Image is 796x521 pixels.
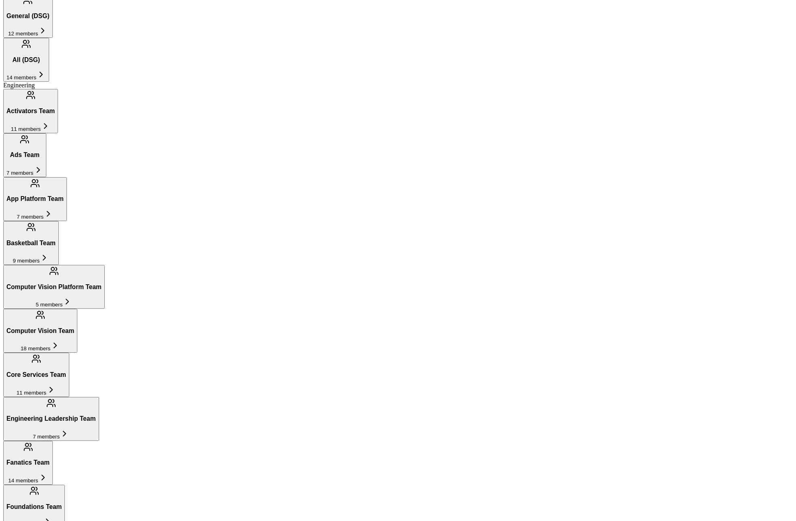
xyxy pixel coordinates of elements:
[6,74,36,81] span: 14 members
[3,265,105,309] button: Computer Vision Platform Team5 members
[11,126,41,132] span: 11 members
[6,503,62,511] h3: Foundations Team
[6,108,55,115] h3: Activators Team
[6,240,56,247] h3: Basketball Team
[3,177,67,221] button: App Platform Team7 members
[6,170,33,176] span: 7 members
[8,31,38,37] span: 12 members
[3,397,99,441] button: Engineering Leadership Team7 members
[6,371,66,378] h3: Core Services Team
[6,195,64,203] h3: App Platform Team
[13,258,40,264] span: 9 members
[33,434,60,440] span: 7 members
[8,478,38,484] span: 14 members
[3,353,69,397] button: Core Services Team11 members
[6,56,46,64] h3: All (DSG)
[3,38,49,82] button: All (DSG)14 members
[6,459,50,466] h3: Fanatics Team
[6,283,102,291] h3: Computer Vision Platform Team
[3,309,77,353] button: Computer Vision Team18 members
[3,441,53,485] button: Fanatics Team14 members
[36,302,63,308] span: 5 members
[6,151,43,159] h3: Ads Team
[6,327,74,335] h3: Computer Vision Team
[3,133,46,177] button: Ads Team7 members
[3,221,59,265] button: Basketball Team9 members
[3,89,58,133] button: Activators Team11 members
[3,82,35,89] span: Engineering
[21,345,50,351] span: 18 members
[6,415,96,422] h3: Engineering Leadership Team
[17,390,46,396] span: 11 members
[17,214,44,220] span: 7 members
[6,12,50,20] h3: General (DSG)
